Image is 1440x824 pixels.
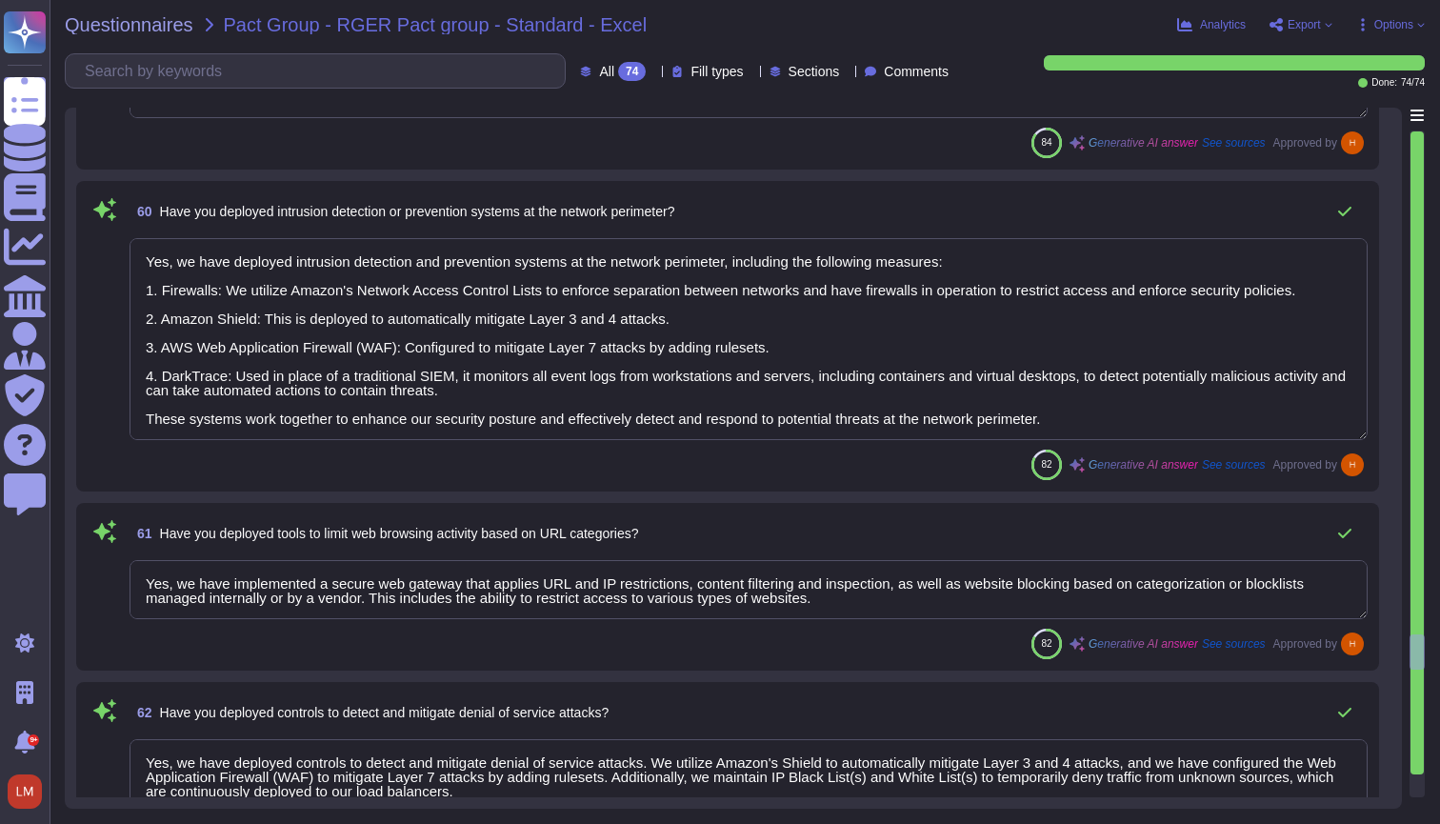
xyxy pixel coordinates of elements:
[1401,78,1425,88] span: 74 / 74
[160,204,675,219] span: Have you deployed intrusion detection or prevention systems at the network perimeter?
[160,526,639,541] span: Have you deployed tools to limit web browsing activity based on URL categories?
[75,54,565,88] input: Search by keywords
[160,705,610,720] span: Have you deployed controls to detect and mitigate denial of service attacks?
[1202,638,1266,650] span: See sources
[65,15,193,34] span: Questionnaires
[1341,131,1364,154] img: user
[4,771,55,813] button: user
[1089,459,1198,471] span: Generative AI answer
[130,560,1368,619] textarea: Yes, we have implemented a secure web gateway that applies URL and IP restrictions, content filte...
[1089,137,1198,149] span: Generative AI answer
[1202,459,1266,471] span: See sources
[130,706,152,719] span: 62
[1202,137,1266,149] span: See sources
[1273,638,1337,650] span: Approved by
[618,62,646,81] div: 74
[1273,459,1337,471] span: Approved by
[130,238,1368,440] textarea: Yes, we have deployed intrusion detection and prevention systems at the network perimeter, includ...
[1041,638,1051,649] span: 82
[884,65,949,78] span: Comments
[1273,137,1337,149] span: Approved by
[8,774,42,809] img: user
[1341,633,1364,655] img: user
[1374,19,1413,30] span: Options
[130,739,1368,813] textarea: Yes, we have deployed controls to detect and mitigate denial of service attacks. We utilize Amazo...
[1371,78,1397,88] span: Done:
[1177,17,1246,32] button: Analytics
[789,65,840,78] span: Sections
[130,527,152,540] span: 61
[28,734,39,746] div: 9+
[1288,19,1321,30] span: Export
[690,65,743,78] span: Fill types
[1041,137,1051,148] span: 84
[1089,638,1198,650] span: Generative AI answer
[1200,19,1246,30] span: Analytics
[1041,459,1051,470] span: 82
[130,205,152,218] span: 60
[224,15,648,34] span: Pact Group - RGER Pact group - Standard - Excel
[1341,453,1364,476] img: user
[599,65,614,78] span: All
